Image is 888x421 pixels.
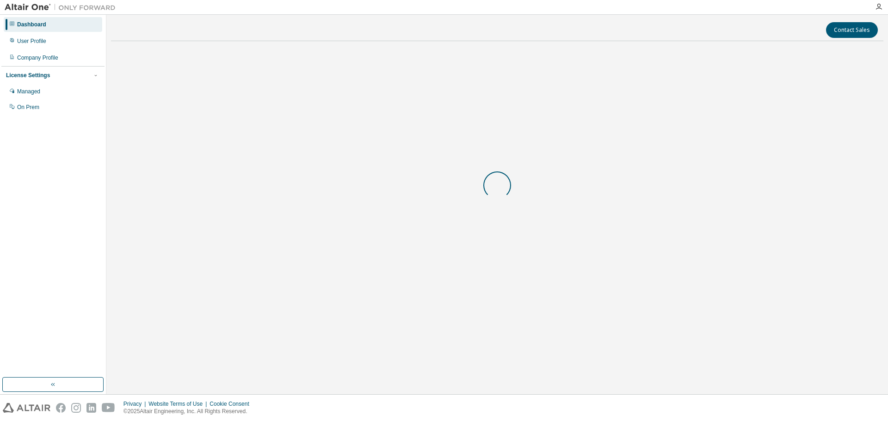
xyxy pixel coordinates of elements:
div: User Profile [17,37,46,45]
img: facebook.svg [56,403,66,413]
div: Privacy [123,400,148,408]
div: Website Terms of Use [148,400,210,408]
img: altair_logo.svg [3,403,50,413]
p: © 2025 Altair Engineering, Inc. All Rights Reserved. [123,408,255,415]
img: youtube.svg [102,403,115,413]
div: On Prem [17,104,39,111]
button: Contact Sales [826,22,878,38]
img: instagram.svg [71,403,81,413]
div: Managed [17,88,40,95]
div: Cookie Consent [210,400,254,408]
div: Company Profile [17,54,58,61]
div: Dashboard [17,21,46,28]
img: linkedin.svg [86,403,96,413]
div: License Settings [6,72,50,79]
img: Altair One [5,3,120,12]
